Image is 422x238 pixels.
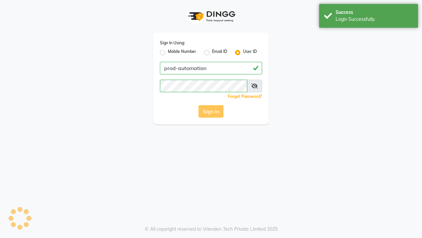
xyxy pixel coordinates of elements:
[212,49,227,57] label: Email ID
[336,9,413,16] div: Success
[185,7,237,26] img: logo1.svg
[160,62,262,74] input: Username
[168,49,196,57] label: Mobile Number
[228,94,262,99] a: Forgot Password?
[336,16,413,23] div: Login Successfully.
[160,80,247,92] input: Username
[243,49,257,57] label: User ID
[160,40,185,46] label: Sign In Using:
